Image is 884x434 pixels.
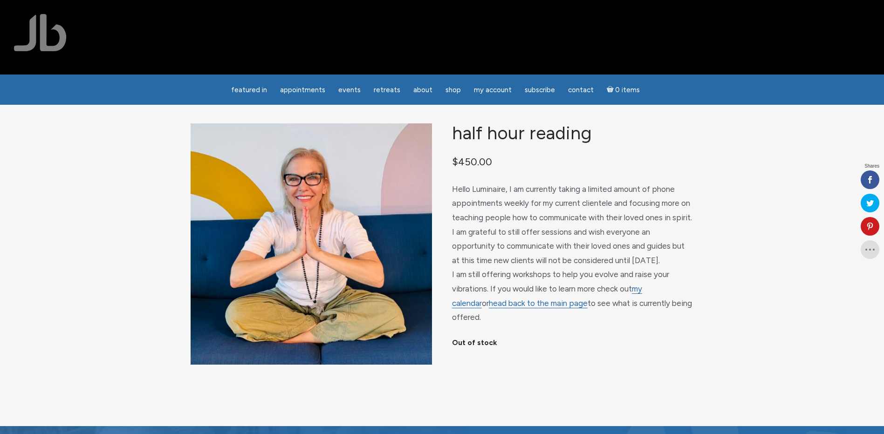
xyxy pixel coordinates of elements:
[338,86,361,94] span: Events
[452,284,642,308] a: my calendar
[519,81,561,99] a: Subscribe
[191,123,432,365] img: Half Hour Reading
[607,86,616,94] i: Cart
[468,81,517,99] a: My Account
[445,86,461,94] span: Shop
[14,14,67,51] img: Jamie Butler. The Everyday Medium
[452,156,492,168] bdi: 450.00
[489,298,588,308] a: head back to the main page
[274,81,331,99] a: Appointments
[452,123,693,143] h1: Half Hour Reading
[368,81,406,99] a: Retreats
[452,184,692,322] span: Hello Luminaire, I am currently taking a limited amount of phone appointments weekly for my curre...
[231,86,267,94] span: featured in
[615,87,640,94] span: 0 items
[562,81,599,99] a: Contact
[413,86,432,94] span: About
[474,86,512,94] span: My Account
[374,86,400,94] span: Retreats
[452,336,693,350] p: Out of stock
[440,81,466,99] a: Shop
[333,81,366,99] a: Events
[226,81,273,99] a: featured in
[452,156,458,168] span: $
[601,80,646,99] a: Cart0 items
[280,86,325,94] span: Appointments
[408,81,438,99] a: About
[568,86,594,94] span: Contact
[864,164,879,169] span: Shares
[525,86,555,94] span: Subscribe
